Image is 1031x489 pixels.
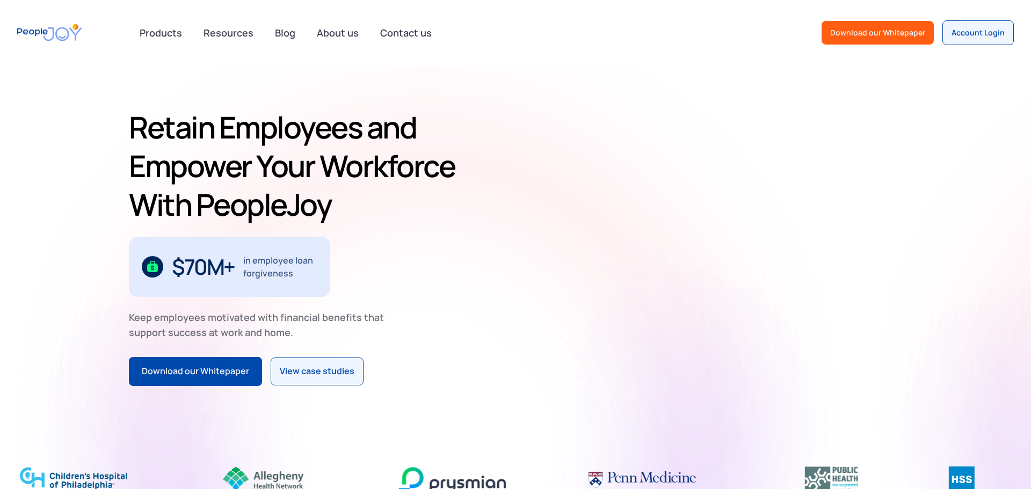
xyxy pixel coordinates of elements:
[243,254,318,280] div: in employee loan forgiveness
[129,357,262,386] a: Download our Whitepaper
[310,21,365,45] a: About us
[172,258,235,275] div: $70M+
[952,27,1005,38] div: Account Login
[142,364,249,378] div: Download our Whitepaper
[942,20,1014,45] a: Account Login
[271,357,364,385] a: View case studies
[133,22,188,43] div: Products
[374,21,438,45] a: Contact us
[129,108,511,224] h1: Retain Employees and Empower Your Workforce With PeopleJoy
[129,237,330,297] div: 1 / 3
[830,27,925,38] div: Download our Whitepaper
[268,21,302,45] a: Blog
[17,17,82,48] a: home
[129,310,393,340] div: Keep employees motivated with financial benefits that support success at work and home.
[197,21,260,45] a: Resources
[822,21,934,45] a: Download our Whitepaper
[280,364,354,378] div: View case studies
